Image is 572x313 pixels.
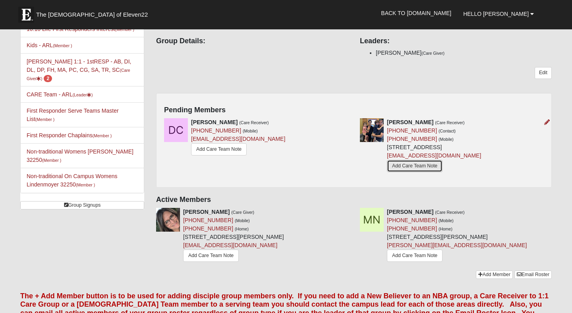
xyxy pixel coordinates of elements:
[421,51,444,56] small: (Care Giver)
[387,118,481,174] div: [STREET_ADDRESS]
[18,7,34,23] img: Eleven22 logo
[164,106,544,115] h4: Pending Members
[183,208,284,264] div: [STREET_ADDRESS][PERSON_NAME]
[514,271,552,279] a: Email Roster
[387,119,433,125] strong: [PERSON_NAME]
[36,11,148,19] span: The [DEMOGRAPHIC_DATA] of Eleven22
[463,11,529,17] span: Hello [PERSON_NAME]
[387,209,433,215] strong: [PERSON_NAME]
[183,242,277,248] a: [EMAIL_ADDRESS][DOMAIN_NAME]
[27,108,119,122] a: First Responder Serve Teams Master List(Member )
[387,225,437,232] a: [PHONE_NUMBER]
[183,250,239,262] a: Add Care Team Note
[535,67,552,79] a: Edit
[42,158,61,163] small: (Member )
[93,133,112,138] small: (Member )
[27,42,72,48] a: Kids - ARL(Member )
[375,3,457,23] a: Back to [DOMAIN_NAME]
[191,143,247,156] a: Add Care Team Note
[27,68,130,81] small: (Care Giver )
[14,3,173,23] a: The [DEMOGRAPHIC_DATA] of Eleven22
[231,210,254,215] small: (Care Giver)
[44,75,52,82] span: number of pending members
[235,218,250,223] small: (Mobile)
[243,129,258,133] small: (Mobile)
[20,201,144,209] a: Group Signups
[439,227,452,231] small: (Home)
[191,119,238,125] strong: [PERSON_NAME]
[387,250,443,262] a: Add Care Team Note
[156,196,552,204] h4: Active Members
[387,152,481,159] a: [EMAIL_ADDRESS][DOMAIN_NAME]
[235,227,249,231] small: (Home)
[387,127,437,134] a: [PHONE_NUMBER]
[156,37,348,46] h4: Group Details:
[439,137,454,142] small: (Mobile)
[435,210,464,215] small: (Care Receiver)
[27,148,133,163] a: Non-traditional Womens [PERSON_NAME] 32250(Member )
[387,160,443,172] a: Add Care Team Note
[439,129,456,133] small: (Contact)
[76,182,95,187] small: (Member )
[439,218,454,223] small: (Mobile)
[239,120,269,125] small: (Care Receiver)
[183,217,233,223] a: [PHONE_NUMBER]
[457,4,540,24] a: Hello [PERSON_NAME]
[387,136,437,142] a: [PHONE_NUMBER]
[27,58,131,81] a: [PERSON_NAME] 1:1 - 1stRESP - AB, DI, DL, DP, FH, MA, PC, CG, SA, TR, SC(Care Giver) 2
[27,91,93,98] a: CARE Team - ARL(Leader)
[360,37,552,46] h4: Leaders:
[387,242,527,248] a: [PERSON_NAME][EMAIL_ADDRESS][DOMAIN_NAME]
[35,117,54,122] small: (Member )
[435,120,464,125] small: (Care Receiver)
[27,173,118,188] a: Non-traditional On Campus Womens Lindenmoyer 32250(Member )
[387,208,527,265] div: [STREET_ADDRESS][PERSON_NAME]
[53,43,72,48] small: (Member )
[183,225,233,232] a: [PHONE_NUMBER]
[191,127,241,134] a: [PHONE_NUMBER]
[183,209,230,215] strong: [PERSON_NAME]
[191,136,285,142] a: [EMAIL_ADDRESS][DOMAIN_NAME]
[376,49,552,57] li: [PERSON_NAME]
[27,132,112,138] a: First Responder Chaplains(Member )
[387,217,437,223] a: [PHONE_NUMBER]
[73,92,93,97] small: (Leader )
[476,271,513,279] a: Add Member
